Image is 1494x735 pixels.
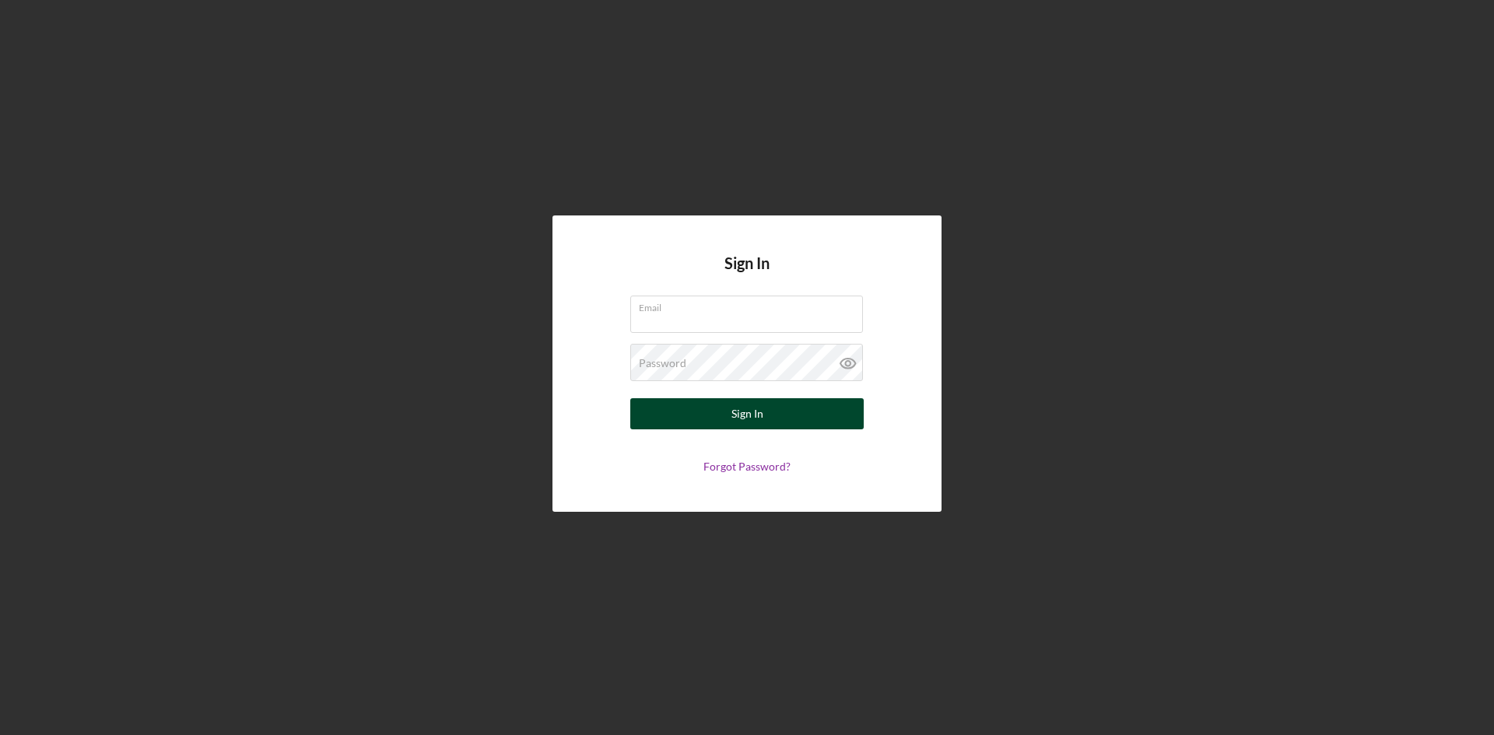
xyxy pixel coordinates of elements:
[630,398,864,429] button: Sign In
[639,296,863,313] label: Email
[703,460,791,473] a: Forgot Password?
[724,254,770,296] h4: Sign In
[639,357,686,369] label: Password
[731,398,763,429] div: Sign In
